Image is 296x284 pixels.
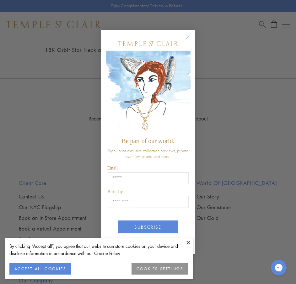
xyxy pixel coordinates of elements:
[107,166,118,170] span: Email
[106,51,191,135] img: c4a9eb12-d91a-4d4a-8ee0-386386f4f338.jpeg
[108,148,188,159] span: Sign up for exclusive collection previews, private event invitations, and more.
[121,137,174,144] span: Be part of our world.
[118,220,178,233] button: SUBSCRIBE
[268,258,290,278] iframe: Gorgias live chat messenger
[9,242,188,257] div: By clicking “Accept all”, you agree that our website can store cookies on your device and disclos...
[108,172,189,184] input: Email
[132,263,188,275] button: COOKIES SETTINGS
[118,41,178,46] img: Temple St. Clair
[108,189,123,194] span: Birthday
[187,36,195,44] button: Close dialog
[9,263,71,275] button: ACCEPT ALL COOKIES
[142,235,154,248] img: TSC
